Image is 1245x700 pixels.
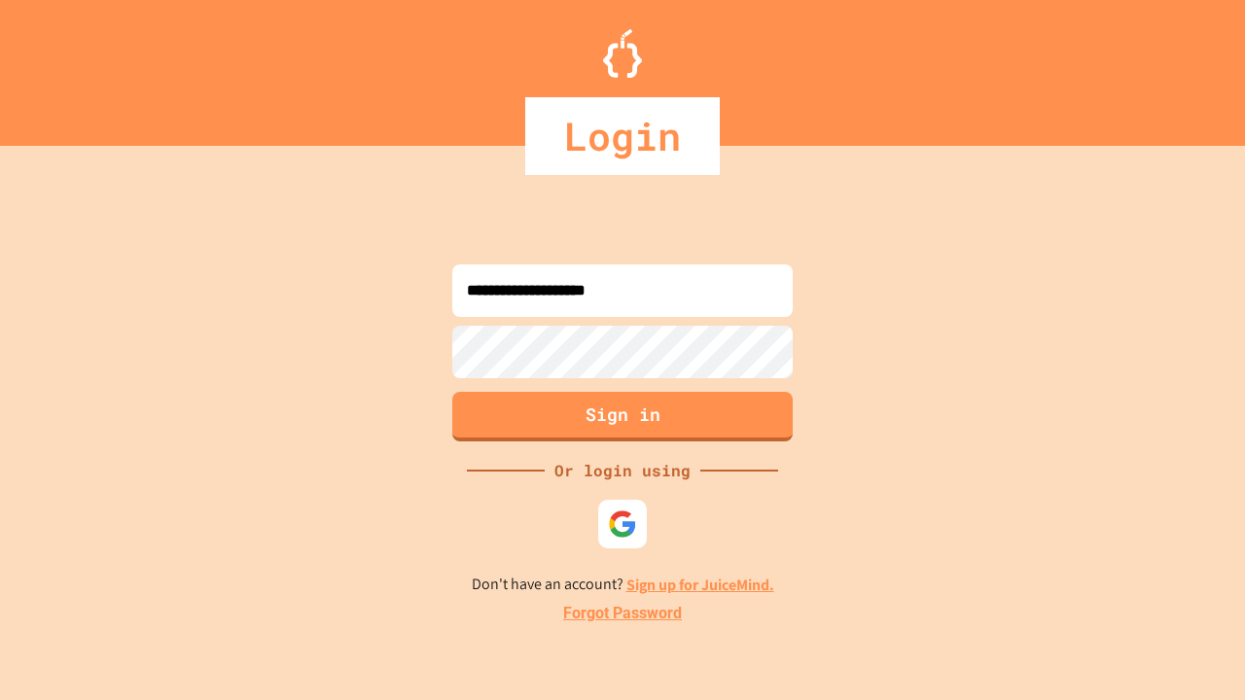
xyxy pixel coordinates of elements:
iframe: chat widget [1163,622,1226,681]
a: Sign up for JuiceMind. [626,575,774,595]
div: Or login using [545,459,700,482]
p: Don't have an account? [472,573,774,597]
a: Forgot Password [563,602,682,625]
img: Logo.svg [603,29,642,78]
button: Sign in [452,392,793,441]
div: Login [525,97,720,175]
iframe: chat widget [1084,538,1226,620]
img: google-icon.svg [608,509,637,539]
